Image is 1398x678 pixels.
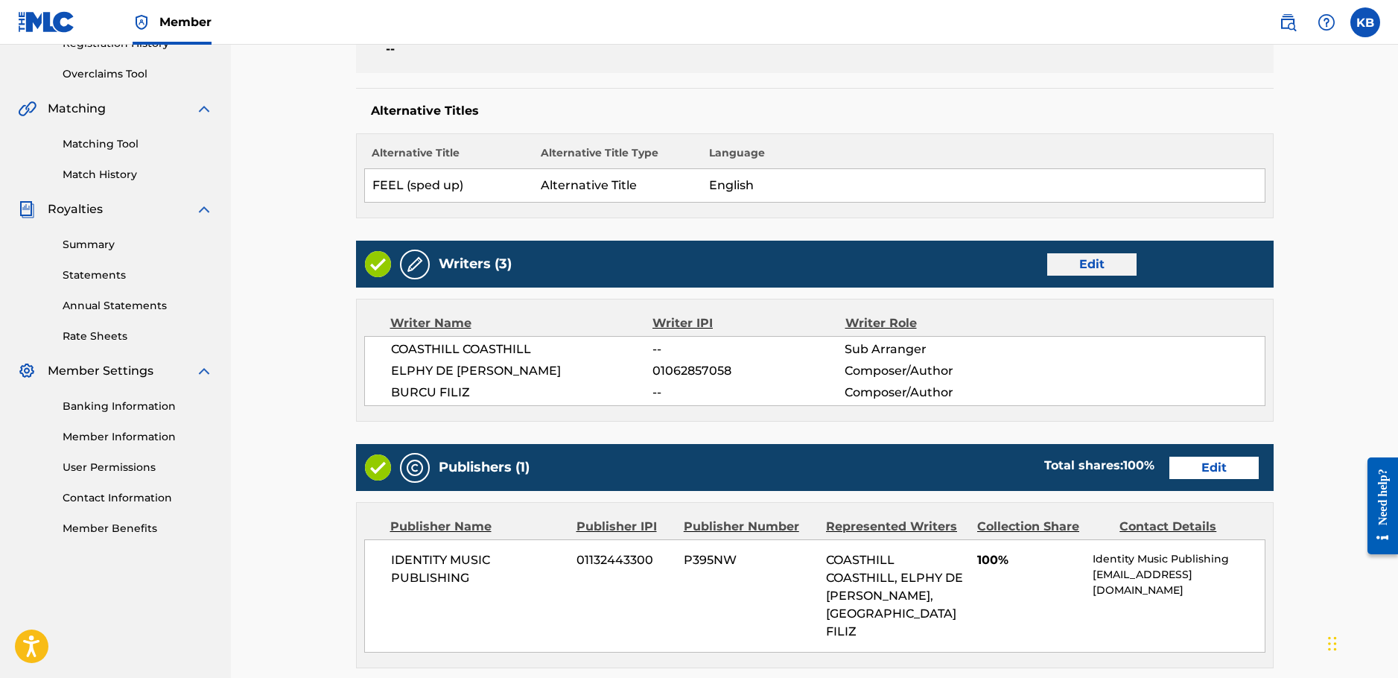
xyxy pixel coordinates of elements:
div: Writer Name [390,314,653,332]
span: ELPHY DE [PERSON_NAME] [391,362,653,380]
span: 01062857058 [652,362,845,380]
span: BURCU FILIZ [391,384,653,402]
a: Public Search [1273,7,1303,37]
img: Matching [18,100,36,118]
span: Member [159,13,212,31]
iframe: Resource Center [1356,446,1398,566]
a: Matching Tool [63,136,213,152]
div: Publisher Number [684,518,815,536]
a: Overclaims Tool [63,66,213,82]
div: Represented Writers [826,518,966,536]
img: Publishers [406,459,424,477]
th: Alternative Title [364,145,533,169]
div: Help [1312,7,1341,37]
div: Writer IPI [652,314,845,332]
span: -- [652,340,845,358]
img: expand [195,200,213,218]
iframe: Chat Widget [1324,606,1398,678]
img: help [1318,13,1335,31]
div: Publisher Name [390,518,565,536]
img: MLC Logo [18,11,75,33]
a: Contact Information [63,490,213,506]
a: User Permissions [63,460,213,475]
th: Alternative Title Type [533,145,702,169]
span: COASTHILL COASTHILL [391,340,653,358]
p: [EMAIL_ADDRESS][DOMAIN_NAME] [1093,567,1264,598]
img: Member Settings [18,362,36,380]
div: Total shares: [1044,457,1154,475]
a: Edit [1047,253,1137,276]
span: Sub Arranger [845,340,1020,358]
span: COASTHILL COASTHILL, ELPHY DE [PERSON_NAME], [GEOGRAPHIC_DATA] FILIZ [826,553,963,639]
th: Language [702,145,1265,169]
a: Statements [63,267,213,283]
span: Composer/Author [845,384,1020,402]
span: 100% [977,551,1082,569]
span: Composer/Author [845,362,1020,380]
span: Royalties [48,200,103,218]
a: Member Benefits [63,521,213,536]
img: Royalties [18,200,36,218]
img: expand [195,362,213,380]
img: Writers [406,256,424,273]
a: Rate Sheets [63,329,213,344]
div: Drag [1328,621,1337,666]
div: Writer Role [845,314,1020,332]
span: IDENTITY MUSIC PUBLISHING [391,551,566,587]
h5: Writers (3) [439,256,512,273]
span: Matching [48,100,106,118]
a: Edit [1169,457,1259,479]
a: Match History [63,167,213,183]
span: 01132443300 [576,551,673,569]
div: Contact Details [1119,518,1251,536]
span: 100 % [1123,458,1154,472]
td: FEEL (sped up) [364,169,533,203]
span: -- [652,384,845,402]
img: expand [195,100,213,118]
td: English [702,169,1265,203]
td: Alternative Title [533,169,702,203]
a: Banking Information [63,399,213,414]
span: P395NW [684,551,815,569]
div: User Menu [1350,7,1380,37]
h5: Publishers (1) [439,459,530,476]
div: Publisher IPI [576,518,673,536]
img: search [1279,13,1297,31]
span: -- [386,40,604,58]
a: Summary [63,237,213,253]
p: Identity Music Publishing [1093,551,1264,567]
a: Member Information [63,429,213,445]
span: Member Settings [48,362,153,380]
img: Top Rightsholder [133,13,150,31]
div: Collection Share [977,518,1108,536]
img: Valid [365,454,391,481]
h5: Alternative Titles [371,104,1259,118]
a: Annual Statements [63,298,213,314]
img: Valid [365,251,391,277]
